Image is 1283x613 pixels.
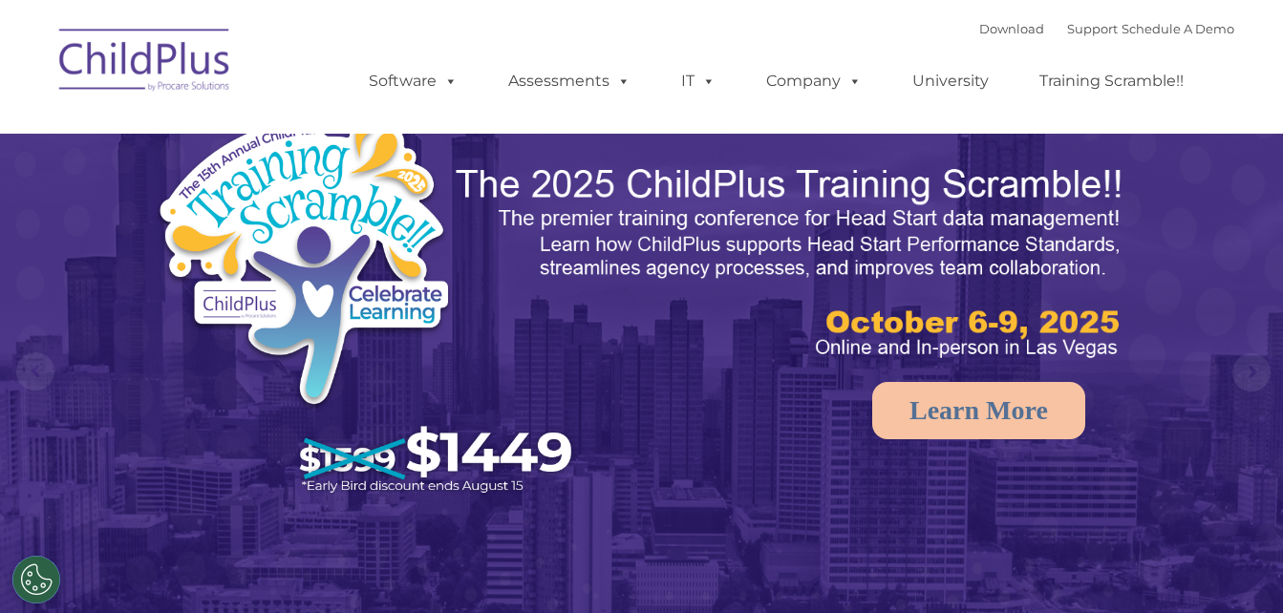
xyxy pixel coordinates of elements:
[1067,21,1118,36] a: Support
[979,21,1044,36] a: Download
[872,382,1085,439] a: Learn More
[979,21,1234,36] font: |
[1020,62,1203,100] a: Training Scramble!!
[662,62,735,100] a: IT
[12,556,60,603] button: Cookies Settings
[50,15,241,111] img: ChildPlus by Procare Solutions
[489,62,650,100] a: Assessments
[350,62,477,100] a: Software
[893,62,1008,100] a: University
[747,62,881,100] a: Company
[1122,21,1234,36] a: Schedule A Demo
